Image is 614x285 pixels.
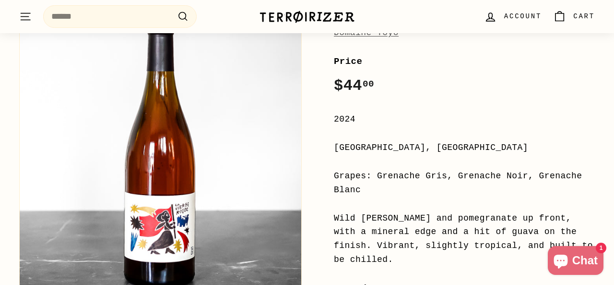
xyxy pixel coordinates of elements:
[334,169,595,197] div: Grapes: Grenache Gris, Grenache Noir, Grenache Blanc
[545,246,606,277] inbox-online-store-chat: Shopify online store chat
[504,11,542,22] span: Account
[547,2,601,31] a: Cart
[334,54,595,69] label: Price
[573,11,595,22] span: Cart
[334,141,595,155] div: [GEOGRAPHIC_DATA], [GEOGRAPHIC_DATA]
[334,211,595,267] div: Wild [PERSON_NAME] and pomegranate up front, with a mineral edge and a hit of guava on the finish...
[478,2,547,31] a: Account
[334,112,595,126] div: 2024
[363,79,374,89] sup: 00
[334,77,374,95] span: $44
